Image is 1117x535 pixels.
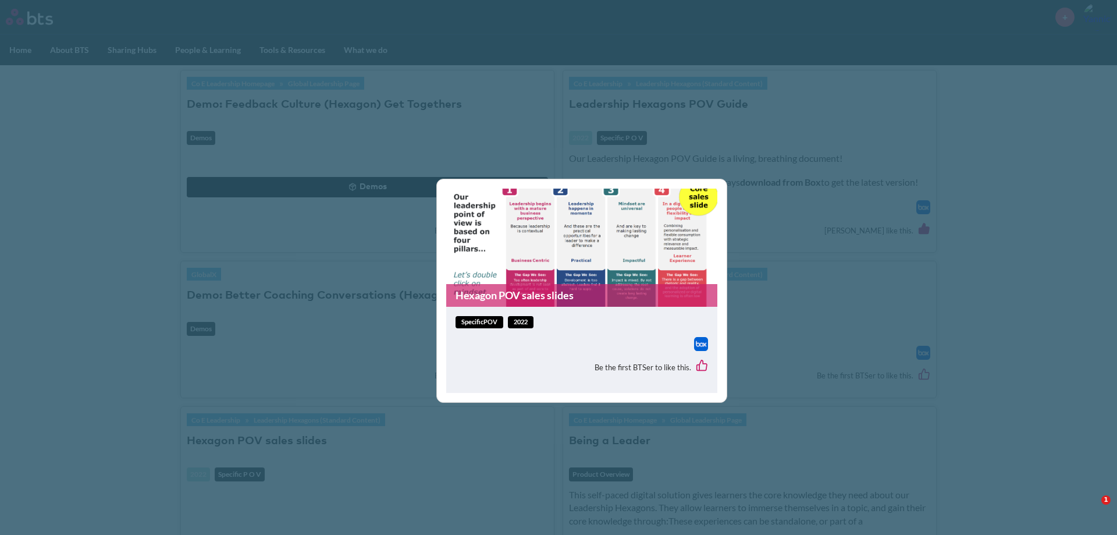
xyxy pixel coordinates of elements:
[456,316,503,328] span: specificPOV
[446,284,717,307] a: Hexagon POV sales slides
[694,337,708,351] img: Box logo
[694,337,708,351] a: Download file from Box
[1077,495,1105,523] iframe: Intercom live chat
[456,351,708,384] div: Be the first BTSer to like this.
[508,316,533,328] span: 2022
[1101,495,1111,505] span: 1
